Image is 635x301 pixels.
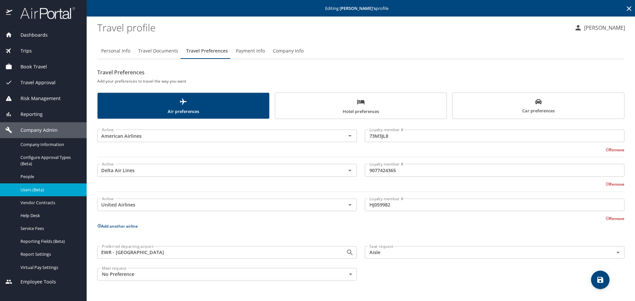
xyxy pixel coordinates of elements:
[365,246,624,259] div: Aisle
[12,111,43,118] span: Reporting
[12,63,47,70] span: Book Travel
[21,200,79,206] span: Vendor Contracts
[21,154,79,167] span: Configure Approval Types (Beta)
[186,47,228,55] span: Travel Preferences
[99,248,335,257] input: Search for and select an airport
[345,200,355,209] button: Open
[456,98,620,115] span: Car preferences
[21,141,79,148] span: Company Information
[236,47,265,55] span: Payment Info
[12,278,56,285] span: Employee Tools
[99,201,335,209] input: Select an Airline
[12,79,56,86] span: Travel Approval
[591,271,610,289] button: save
[21,238,79,245] span: Reporting Fields (Beta)
[99,166,335,174] input: Select an Airline
[606,216,624,221] button: Remove
[21,173,79,180] span: People
[606,147,624,153] button: Remove
[571,22,628,34] button: [PERSON_NAME]
[582,24,625,32] p: [PERSON_NAME]
[97,67,624,78] h2: Travel Preferences
[12,31,48,39] span: Dashboards
[12,47,32,55] span: Trips
[89,6,633,11] p: Editing profile
[21,187,79,193] span: Users (Beta)
[21,264,79,271] span: Virtual Pay Settings
[345,131,355,140] button: Open
[97,43,624,59] div: Profile
[21,212,79,219] span: Help Desk
[345,248,355,257] button: Open
[102,98,265,115] span: Air preferences
[606,181,624,187] button: Remove
[97,93,624,119] div: scrollable force tabs example
[279,98,443,115] span: Hotel preferences
[21,225,79,232] span: Service Fees
[21,251,79,257] span: Report Settings
[97,78,624,85] h6: Add your preferences to travel the way you want
[97,17,569,38] h1: Travel profile
[6,7,13,19] img: icon-airportal.png
[13,7,75,19] img: airportal-logo.png
[12,127,58,134] span: Company Admin
[340,5,376,11] strong: [PERSON_NAME] 's
[138,47,178,55] span: Travel Documents
[273,47,304,55] span: Company Info
[97,223,138,229] button: Add another airline
[101,47,130,55] span: Personal Info
[97,268,357,281] div: No Preference
[99,132,335,140] input: Select an Airline
[345,166,355,175] button: Open
[12,95,61,102] span: Risk Management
